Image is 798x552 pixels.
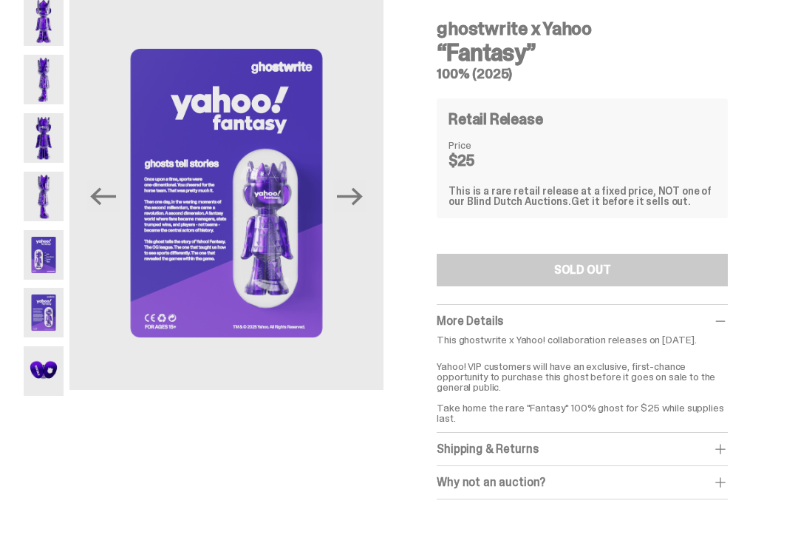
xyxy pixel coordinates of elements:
[554,264,611,276] div: SOLD OUT
[449,112,542,127] h4: Retail Release
[87,180,120,212] button: Previous
[24,346,64,396] img: Yahoo-HG---7.png
[437,20,728,38] h4: ghostwrite x Yahoo
[449,140,522,150] dt: Price
[24,55,64,104] img: Yahoo-HG---2.png
[437,351,728,423] p: Yahoo! VIP customers will have an exclusive, first-chance opportunity to purchase this ghost befo...
[449,153,522,168] dd: $25
[437,442,728,457] div: Shipping & Returns
[437,313,503,329] span: More Details
[24,172,64,221] img: Yahoo-HG---4.png
[571,195,691,208] span: Get it before it sells out.
[437,254,728,286] button: SOLD OUT
[24,230,64,280] img: Yahoo-HG---5.png
[437,67,728,81] h5: 100% (2025)
[449,186,716,206] div: This is a rare retail release at a fixed price, NOT one of our Blind Dutch Auctions.
[437,334,728,345] p: This ghostwrite x Yahoo! collaboration releases on [DATE].
[24,288,64,337] img: Yahoo-HG---6.png
[437,41,728,64] h3: “Fantasy”
[24,113,64,163] img: Yahoo-HG---3.png
[437,475,728,490] div: Why not an auction?
[333,180,366,212] button: Next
